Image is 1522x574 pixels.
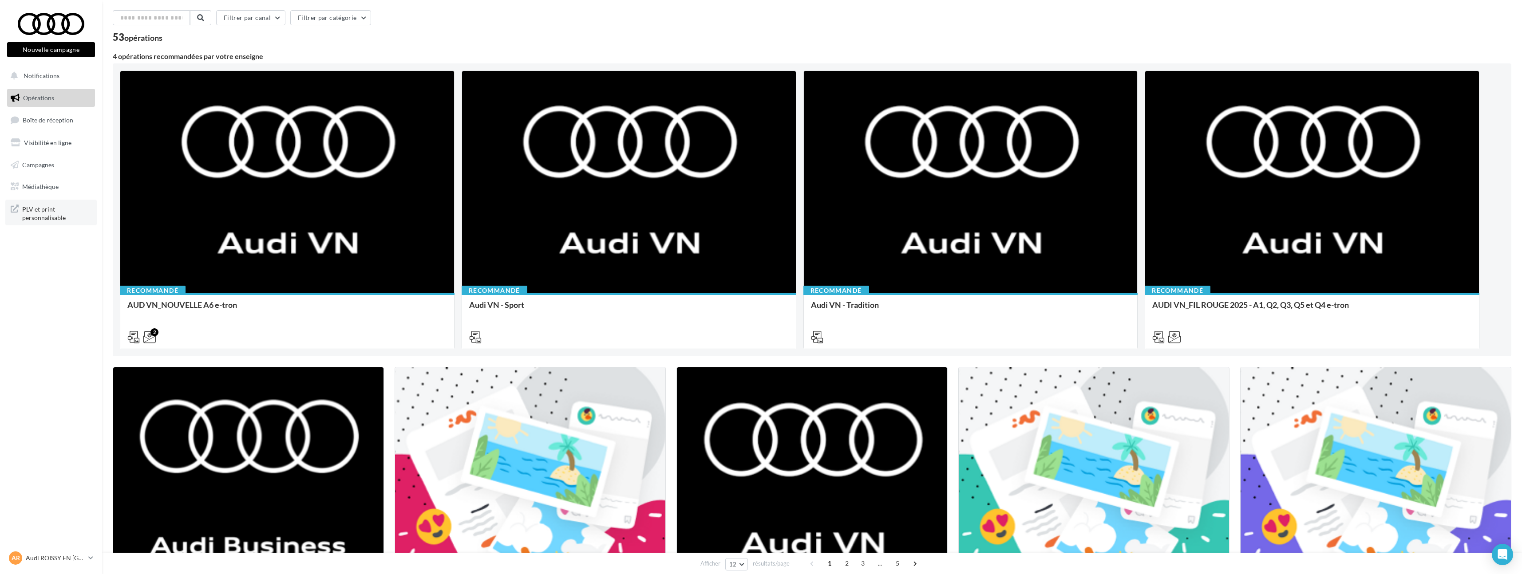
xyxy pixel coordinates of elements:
[26,554,85,562] p: Audi ROISSY EN [GEOGRAPHIC_DATA]
[5,67,93,85] button: Notifications
[7,550,95,566] a: AR Audi ROISSY EN [GEOGRAPHIC_DATA]
[462,286,527,295] div: Recommandé
[22,183,59,190] span: Médiathèque
[12,554,20,562] span: AR
[22,203,91,222] span: PLV et print personnalisable
[840,556,854,570] span: 2
[1145,286,1210,295] div: Recommandé
[7,42,95,57] button: Nouvelle campagne
[5,89,97,107] a: Opérations
[124,34,162,42] div: opérations
[290,10,371,25] button: Filtrer par catégorie
[5,200,97,226] a: PLV et print personnalisable
[1152,300,1472,318] div: AUDI VN_FIL ROUGE 2025 - A1, Q2, Q3, Q5 et Q4 e-tron
[5,177,97,196] a: Médiathèque
[729,561,737,568] span: 12
[700,559,720,568] span: Afficher
[5,156,97,174] a: Campagnes
[856,556,870,570] span: 3
[811,300,1131,318] div: Audi VN - Tradition
[5,134,97,152] a: Visibilité en ligne
[150,328,158,336] div: 2
[753,559,790,568] span: résultats/page
[22,161,54,168] span: Campagnes
[873,556,887,570] span: ...
[1492,544,1513,565] div: Open Intercom Messenger
[127,300,447,318] div: AUD VN_NOUVELLE A6 e-tron
[725,558,748,570] button: 12
[24,72,59,79] span: Notifications
[120,286,186,295] div: Recommandé
[24,139,71,146] span: Visibilité en ligne
[5,110,97,130] a: Boîte de réception
[23,116,73,124] span: Boîte de réception
[822,556,837,570] span: 1
[216,10,285,25] button: Filtrer par canal
[113,53,1511,60] div: 4 opérations recommandées par votre enseigne
[113,32,162,42] div: 53
[23,94,54,102] span: Opérations
[803,286,869,295] div: Recommandé
[890,556,905,570] span: 5
[469,300,789,318] div: Audi VN - Sport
